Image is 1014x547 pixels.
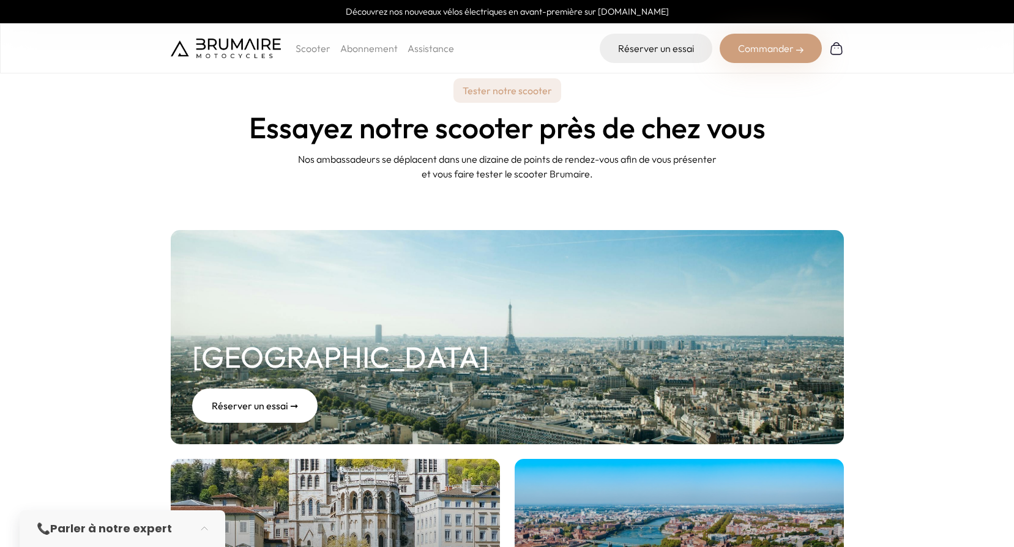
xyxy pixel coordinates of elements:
div: Réserver un essai ➞ [192,389,318,423]
a: Assistance [408,42,454,54]
h1: Essayez notre scooter près de chez vous [249,113,766,142]
p: Nos ambassadeurs se déplacent dans une dizaine de points de rendez-vous afin de vous présenter et... [293,152,721,181]
a: [GEOGRAPHIC_DATA] Réserver un essai ➞ [171,230,844,444]
a: Réserver un essai [600,34,712,63]
a: Abonnement [340,42,398,54]
div: Commander [720,34,822,63]
p: Scooter [296,41,330,56]
img: Panier [829,41,844,56]
img: Brumaire Motocycles [171,39,281,58]
p: Tester notre scooter [453,78,561,103]
h2: [GEOGRAPHIC_DATA] [192,335,489,379]
img: right-arrow-2.png [796,47,803,54]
